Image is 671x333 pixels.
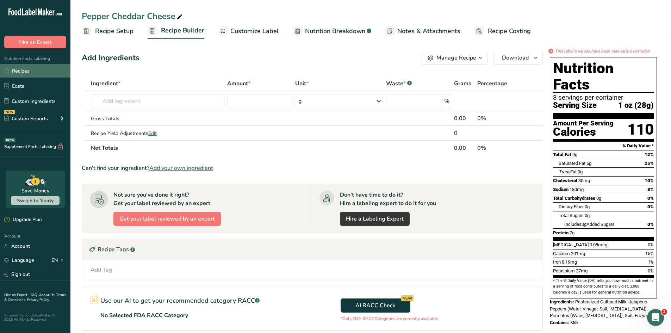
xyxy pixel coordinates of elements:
[648,242,654,247] span: 0%
[550,320,569,325] span: Contains:
[454,129,474,137] div: 0
[298,97,302,105] div: g
[91,79,120,88] span: Ingredient
[341,315,438,322] p: *Only FDA RACC Categories are currently available
[31,292,39,297] a: FAQ .
[82,52,139,64] div: Add Ingredients
[4,36,66,48] button: Hire an Expert
[578,169,583,174] span: 0g
[564,222,615,227] span: Includes Added Sugars
[27,297,49,302] a: Privacy Policy
[293,23,371,39] a: Nutrition Breakdown
[553,120,614,127] div: Amount Per Serving
[474,23,531,39] a: Recipe Costing
[553,142,654,150] section: % Daily Value *
[647,309,664,326] iframe: Intercom live chat
[230,26,279,36] span: Customize Label
[51,256,66,265] div: EN
[553,278,654,295] section: * The % Daily Value (DV) tells you how much a nutrient in a serving of food contributes to a dail...
[648,259,654,265] span: 1%
[578,178,590,183] span: 30mg
[477,79,507,88] span: Percentage
[618,101,654,110] span: 1 oz (28g)
[218,23,279,39] a: Customize Label
[550,299,654,318] span: Pasteurized Cultured Milk, Jalapeno Peppers (Water, Vinegar, Salt, [MEDICAL_DATA]), Pimentos (Wat...
[161,26,204,35] span: Recipe Builder
[570,230,574,235] span: 7g
[502,54,529,62] span: Download
[89,140,453,155] th: Net Totals
[340,191,436,208] div: Don't have time to do it? Hire a labeling expert to do it for you
[4,115,48,122] div: Custom Reports
[647,222,654,227] span: 0%
[585,204,590,209] span: 0g
[82,164,543,172] div: Can't find your ingredient?
[82,23,133,39] a: Recipe Setup
[661,309,667,315] span: 2
[572,152,577,157] span: 9g
[570,187,584,192] span: 180mg
[454,79,471,88] span: Grams
[148,130,157,137] span: Edit
[113,212,221,226] button: Get your label reviewed by an expert
[113,191,210,208] div: Not sure you've done it right? Get your label reviewed by an expert
[5,138,15,142] div: BETA
[4,292,29,297] a: Hire an Expert .
[39,292,56,297] a: About Us .
[422,51,487,65] button: Manage Recipe
[477,114,520,123] div: 0%
[493,51,543,65] button: Download
[553,101,597,110] span: Serving Size
[386,79,412,88] div: Waste
[559,169,570,174] i: Trans
[95,26,133,36] span: Recipe Setup
[453,140,476,155] th: 0.00
[91,115,224,122] div: Gross Totals
[553,60,654,93] h1: Nutrition Facts
[647,204,654,209] span: 0%
[148,23,204,39] a: Recipe Builder
[355,301,395,310] span: AI RACC Check
[570,320,579,325] span: Milk
[555,48,650,54] i: This label's values have been manually overridden
[91,94,224,108] input: Add Ingredient
[91,130,224,137] div: Recipe Yield Adjustments
[596,196,601,201] span: 0g
[582,222,586,227] span: 0g
[488,26,531,36] span: Recipe Costing
[645,161,654,166] span: 25%
[553,94,654,101] div: 8 servings per container
[82,10,184,23] div: Pepper Cheddar Cheese
[645,251,654,256] span: 15%
[576,268,588,273] span: 27mg
[647,187,654,192] span: 8%
[553,230,569,235] span: Protein
[17,197,54,204] span: Switch to Yearly
[590,242,607,247] span: 0.08mcg
[571,251,585,256] span: 201mg
[119,215,215,223] span: Get your label reviewed by an expert
[553,196,595,201] span: Total Carbohydrates
[553,259,561,265] span: Iron
[645,178,654,183] span: 10%
[476,140,522,155] th: 0%
[553,268,575,273] span: Potassium
[585,213,590,218] span: 0g
[553,242,589,247] span: [MEDICAL_DATA]
[436,54,476,62] div: Manage Recipe
[21,187,49,195] div: Save Money
[559,213,584,218] span: Total Sugars
[562,259,577,265] span: 0.19mg
[4,110,15,114] div: NEW
[295,79,309,88] span: Unit
[559,169,577,174] span: Fat
[647,196,654,201] span: 0%
[550,299,574,304] span: Ingredients:
[397,26,460,36] span: Notes & Attachments
[559,161,585,166] span: Saturated Fat
[100,296,260,306] p: Use our AI to get your recommended category RACC
[149,164,213,172] span: Add your own ingredient
[553,251,570,256] span: Calcium
[648,268,654,273] span: 0%
[559,204,584,209] span: Dietary Fiber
